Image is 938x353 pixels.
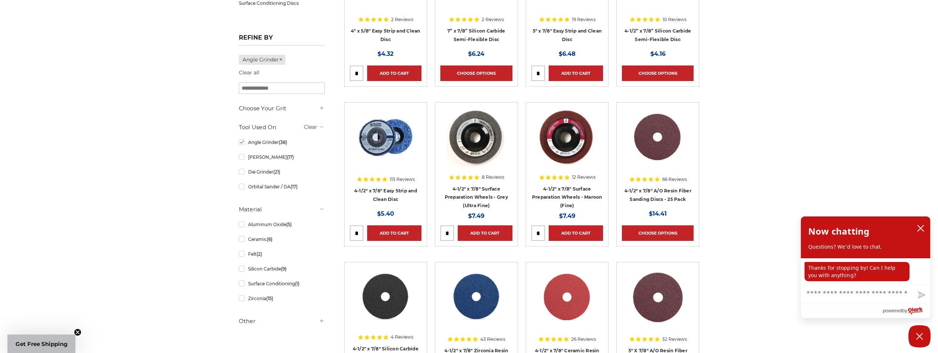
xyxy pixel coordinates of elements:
[7,334,75,353] div: Get Free ShippingClose teaser
[391,17,413,22] span: 2 Reviews
[273,169,280,175] span: (21)
[239,248,325,260] a: Felt
[649,210,667,217] span: $14.41
[800,216,931,318] div: olark chatbox
[239,165,325,178] a: Die Grinder
[808,243,923,251] p: Questions? We'd love to chat.
[239,104,325,113] h5: Choose Your Grit
[537,268,597,327] img: 4-1/2" ceramic resin fiber disc
[622,65,694,81] a: Choose Options
[239,34,325,46] h5: Refine by
[239,151,325,164] a: [PERSON_NAME]
[440,108,512,179] a: Gray Surface Prep Disc
[549,225,603,241] a: Add to Cart
[16,340,68,347] span: Get Free Shipping
[572,17,596,22] span: 19 Reviews
[482,17,504,22] span: 2 Reviews
[257,251,262,257] span: (2)
[267,236,272,242] span: (6)
[239,55,286,65] a: Angle Grinder
[350,268,421,339] a: 4.5 Inch Silicon Carbide Resin Fiber Discs
[304,124,317,130] a: Clear
[883,304,930,318] a: Powered by Olark
[367,225,421,241] a: Add to Cart
[447,108,506,167] img: Gray Surface Prep Disc
[286,222,292,227] span: (5)
[458,225,512,241] a: Add to Cart
[622,268,694,339] a: 5 inch aluminum oxide resin fiber disc
[295,281,299,286] span: (1)
[468,50,484,57] span: $6.24
[531,108,603,179] a: Maroon Surface Prep Disc
[622,225,694,241] a: Choose Options
[239,205,325,214] h5: Material
[571,337,596,342] span: 26 Reviews
[440,65,512,81] a: Choose Options
[287,154,294,160] span: (17)
[266,296,273,301] span: (15)
[239,317,325,326] h5: Other
[239,69,260,76] a: Clear all
[354,108,417,167] img: 4-1/2" x 7/8" Easy Strip and Clean Disc
[883,306,902,315] span: powered
[291,184,298,189] span: (17)
[447,28,505,42] a: 7” x 7/8” Silicon Carbide Semi-Flexible Disc
[662,177,687,182] span: 66 Reviews
[628,108,688,167] img: 4.5 inch resin fiber disc
[239,123,325,132] h5: Tool Used On
[650,50,666,57] span: $4.16
[662,337,687,342] span: 32 Reviews
[801,258,930,284] div: chat
[624,188,691,202] a: 4-1/2" x 7/8" A/O Resin Fiber Sanding Discs - 25 Pack
[239,218,325,231] a: Aluminum Oxide
[663,17,687,22] span: 10 Reviews
[559,212,575,219] span: $7.49
[808,224,869,239] h2: Now chatting
[538,108,597,167] img: Maroon Surface Prep Disc
[532,186,602,208] a: 4-1/2" x 7/8" Surface Preparation Wheels - Maroon (Fine)
[912,287,930,304] button: Send message
[902,306,907,315] span: by
[480,337,505,342] span: 43 Reviews
[367,65,421,81] a: Add to Cart
[239,136,325,149] a: Angle Grinder
[908,325,931,347] button: Close Chatbox
[239,233,325,246] a: Ceramic
[390,177,415,182] span: 113 Reviews
[74,329,81,336] button: Close teaser
[805,262,910,281] p: Thanks for stopping by! Can I help you with anything?
[239,180,325,193] a: Orbital Sander / DA
[447,268,506,327] img: 4-1/2" zirc resin fiber disc
[281,266,287,272] span: (9)
[445,186,508,208] a: 4-1/2" x 7/8" Surface Preparation Wheels - Grey (Ultra Fine)
[239,277,325,290] a: Surface Conditioning
[624,28,691,42] a: 4-1/2” x 7/8” Silicon Carbide Semi-Flexible Disc
[915,223,927,234] button: close chatbox
[468,212,484,219] span: $7.49
[377,210,394,217] span: $5.40
[356,268,415,327] img: 4.5 Inch Silicon Carbide Resin Fiber Discs
[351,28,420,42] a: 4" x 5/8" Easy Strip and Clean Disc
[377,50,393,57] span: $4.32
[440,268,512,339] a: 4-1/2" zirc resin fiber disc
[549,65,603,81] a: Add to Cart
[622,108,694,179] a: 4.5 inch resin fiber disc
[239,262,325,275] a: Silicon Carbide
[531,268,603,339] a: 4-1/2" ceramic resin fiber disc
[628,268,688,327] img: 5 inch aluminum oxide resin fiber disc
[533,28,602,42] a: 5" x 7/8" Easy Strip and Clean Disc
[239,292,325,305] a: Zirconia
[279,139,287,145] span: (38)
[354,188,417,202] a: 4-1/2" x 7/8" Easy Strip and Clean Disc
[350,108,421,179] a: 4-1/2" x 7/8" Easy Strip and Clean Disc
[559,50,576,57] span: $6.48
